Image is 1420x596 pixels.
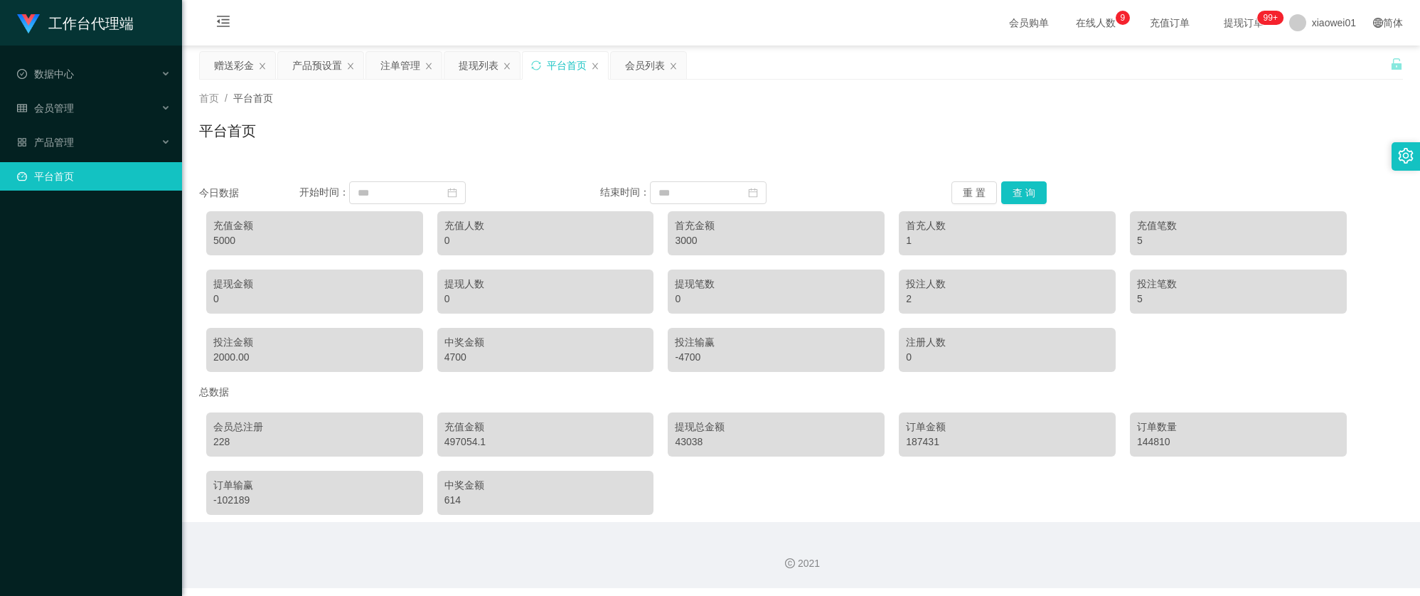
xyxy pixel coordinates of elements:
div: 订单金额 [906,420,1109,435]
div: 充值人数 [444,218,647,233]
i: 图标: check-circle-o [17,69,27,79]
img: logo.9652507e.png [17,14,40,34]
div: -102189 [213,493,416,508]
div: 注单管理 [380,52,420,79]
div: 4700 [444,350,647,365]
i: 图标: close [669,62,678,70]
i: 图标: close [425,62,433,70]
h1: 平台首页 [199,120,256,142]
div: 提现笔数 [675,277,877,292]
div: 0 [213,292,416,307]
div: 614 [444,493,647,508]
div: 产品预设置 [292,52,342,79]
div: 投注笔数 [1137,277,1340,292]
span: 数据中心 [17,68,74,80]
div: 平台首页 [547,52,587,79]
div: 会员列表 [625,52,665,79]
div: 43038 [675,435,877,449]
a: 图标: dashboard平台首页 [17,162,171,191]
div: 3000 [675,233,877,248]
div: 提现总金额 [675,420,877,435]
span: 会员管理 [17,102,74,114]
span: 平台首页 [233,92,273,104]
div: 充值金额 [444,420,647,435]
div: 充值金额 [213,218,416,233]
div: 5 [1137,233,1340,248]
i: 图标: sync [531,60,541,70]
div: 会员总注册 [213,420,416,435]
div: 中奖金额 [444,335,647,350]
button: 重 置 [951,181,997,204]
span: 结束时间： [600,186,650,198]
div: 首充人数 [906,218,1109,233]
h1: 工作台代理端 [48,1,134,46]
div: 订单数量 [1137,420,1340,435]
div: 228 [213,435,416,449]
span: 首页 [199,92,219,104]
div: 1 [906,233,1109,248]
div: 中奖金额 [444,478,647,493]
div: 总数据 [199,379,1403,405]
div: 5 [1137,292,1340,307]
div: 0 [444,292,647,307]
span: 在线人数 [1069,18,1123,28]
div: 提现金额 [213,277,416,292]
div: 2 [906,292,1109,307]
span: 产品管理 [17,137,74,148]
span: 提现订单 [1217,18,1271,28]
div: 赠送彩金 [214,52,254,79]
i: 图标: close [503,62,511,70]
i: 图标: menu-fold [199,1,247,46]
button: 查 询 [1001,181,1047,204]
div: 投注金额 [213,335,416,350]
i: 图标: appstore-o [17,137,27,147]
sup: 9 [1116,11,1130,25]
a: 工作台代理端 [17,17,134,28]
span: / [225,92,228,104]
div: 订单输赢 [213,478,416,493]
i: 图标: table [17,103,27,113]
div: 144810 [1137,435,1340,449]
i: 图标: unlock [1390,58,1403,70]
div: 注册人数 [906,335,1109,350]
sup: 1110 [1258,11,1283,25]
i: 图标: close [591,62,599,70]
div: 提现列表 [459,52,498,79]
p: 9 [1120,11,1125,25]
div: 充值笔数 [1137,218,1340,233]
div: 投注人数 [906,277,1109,292]
i: 图标: calendar [447,188,457,198]
div: 0 [444,233,647,248]
span: 开始时间： [299,186,349,198]
i: 图标: calendar [748,188,758,198]
div: 2021 [193,556,1409,571]
i: 图标: global [1373,18,1383,28]
div: 5000 [213,233,416,248]
div: 0 [906,350,1109,365]
div: 投注输赢 [675,335,877,350]
div: 今日数据 [199,186,299,201]
i: 图标: close [346,62,355,70]
div: 187431 [906,435,1109,449]
i: 图标: close [258,62,267,70]
div: 497054.1 [444,435,647,449]
div: 2000.00 [213,350,416,365]
div: -4700 [675,350,877,365]
div: 提现人数 [444,277,647,292]
i: 图标: copyright [785,558,795,568]
i: 图标: setting [1398,148,1414,164]
div: 首充金额 [675,218,877,233]
span: 充值订单 [1143,18,1197,28]
div: 0 [675,292,877,307]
